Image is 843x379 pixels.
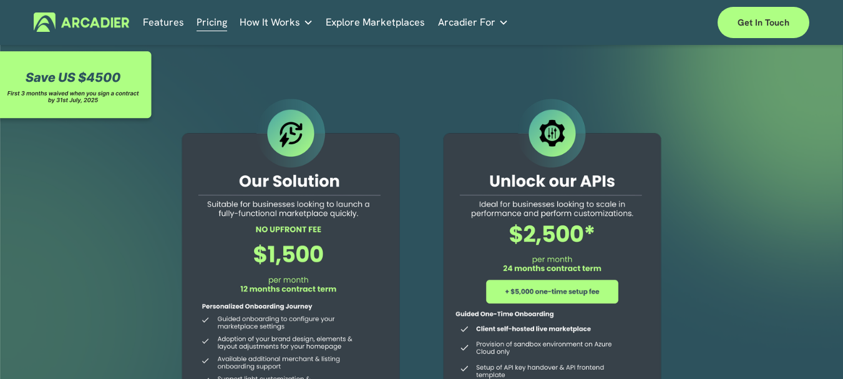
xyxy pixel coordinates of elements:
span: How It Works [240,14,300,31]
a: folder dropdown [438,12,509,32]
img: Arcadier [34,12,129,32]
a: Get in touch [718,7,809,38]
a: Features [143,12,184,32]
span: Arcadier For [438,14,495,31]
a: Explore Marketplaces [326,12,425,32]
a: Pricing [197,12,227,32]
a: folder dropdown [240,12,313,32]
